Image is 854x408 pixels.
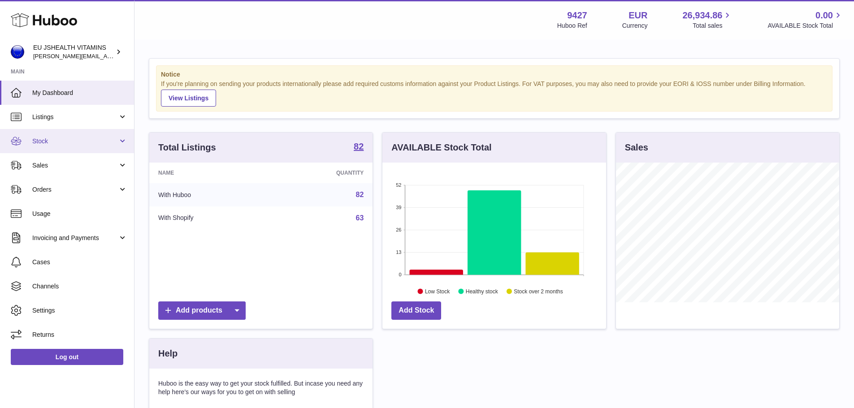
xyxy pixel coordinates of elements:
[356,214,364,222] a: 63
[32,282,127,291] span: Channels
[682,9,733,30] a: 26,934.86 Total sales
[629,9,647,21] strong: EUR
[32,210,127,218] span: Usage
[625,142,648,154] h3: Sales
[32,161,118,170] span: Sales
[425,288,450,294] text: Low Stock
[466,288,499,294] text: Healthy stock
[32,137,118,146] span: Stock
[815,9,833,21] span: 0.00
[161,80,828,107] div: If you're planning on sending your products internationally please add required customs informati...
[32,331,127,339] span: Returns
[391,142,491,154] h3: AVAILABLE Stock Total
[11,45,24,59] img: laura@jessicasepel.com
[161,90,216,107] a: View Listings
[32,306,127,315] span: Settings
[32,258,127,266] span: Cases
[158,348,178,360] h3: Help
[270,163,373,183] th: Quantity
[356,191,364,198] a: 82
[514,288,563,294] text: Stock over 2 months
[622,21,648,30] div: Currency
[32,89,127,97] span: My Dashboard
[158,379,364,396] p: Huboo is the easy way to get your stock fulfilled. But incase you need any help here's our ways f...
[567,9,587,21] strong: 9427
[33,43,114,60] div: EU JSHEALTH VITAMINS
[32,234,118,242] span: Invoicing and Payments
[11,349,123,365] a: Log out
[149,183,270,206] td: With Huboo
[767,9,843,30] a: 0.00 AVAILABLE Stock Total
[693,21,733,30] span: Total sales
[32,113,118,121] span: Listings
[158,142,216,154] h3: Total Listings
[396,227,402,232] text: 26
[682,9,722,21] span: 26,934.86
[767,21,843,30] span: AVAILABLE Stock Total
[33,52,180,60] span: [PERSON_NAME][EMAIL_ADDRESS][DOMAIN_NAME]
[557,21,587,30] div: Huboo Ref
[396,205,402,210] text: 39
[158,301,246,320] a: Add products
[396,249,402,255] text: 13
[354,142,364,151] strong: 82
[161,70,828,79] strong: Notice
[391,301,441,320] a: Add Stock
[149,206,270,230] td: With Shopify
[354,142,364,153] a: 82
[149,163,270,183] th: Name
[399,272,402,277] text: 0
[396,182,402,188] text: 52
[32,185,118,194] span: Orders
